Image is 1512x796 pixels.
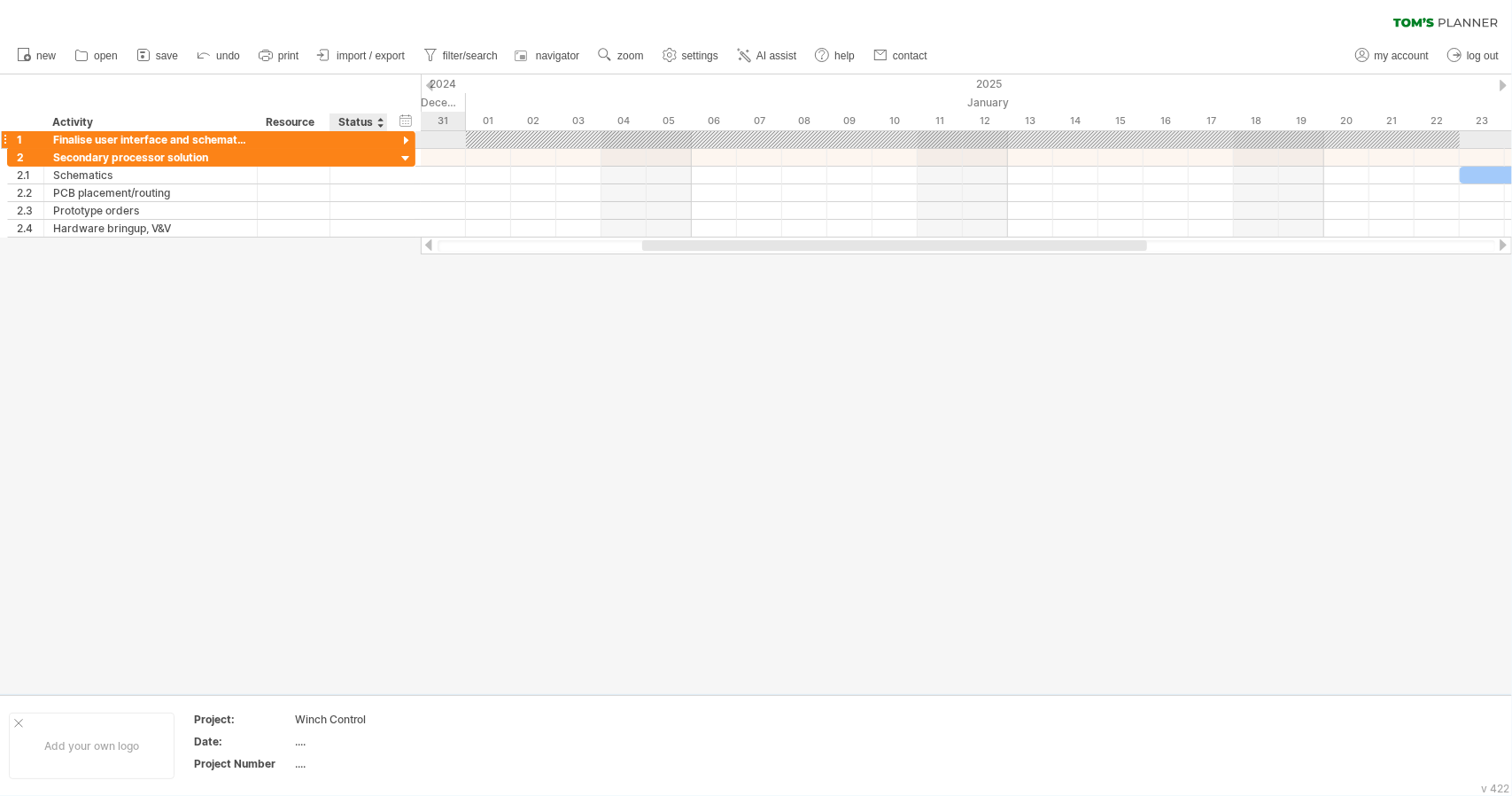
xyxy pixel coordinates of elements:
[192,44,245,67] a: undo
[156,50,178,62] span: save
[53,202,248,219] div: Prototype orders
[9,713,174,779] div: Add your own logo
[132,44,183,67] a: save
[17,202,43,219] div: 2.3
[782,112,827,130] div: Wednesday, 8 January 2025
[593,44,648,67] a: zoom
[53,131,248,148] div: Finalise user interface and schematics
[17,149,43,166] div: 2
[1234,112,1279,130] div: Saturday, 18 January 2025
[278,50,299,62] span: print
[1189,112,1234,130] div: Friday, 17 January 2025
[1481,782,1509,795] div: v 422
[194,734,291,749] div: Date:
[511,112,556,130] div: Thursday, 2 January 2025
[1324,112,1369,130] div: Monday, 20 January 2025
[338,113,377,131] div: Status
[512,44,585,67] a: navigator
[419,44,503,67] a: filter/search
[692,112,737,130] div: Monday, 6 January 2025
[194,712,291,727] div: Project:
[1351,44,1434,67] a: my account
[1098,112,1144,130] div: Wednesday, 15 January 2025
[1369,112,1415,130] div: Tuesday, 21 January 2025
[1375,50,1429,62] span: my account
[443,50,498,62] span: filter/search
[53,220,248,237] div: Hardware bringup, V&V
[963,112,1008,130] div: Sunday, 12 January 2025
[70,44,123,67] a: open
[869,44,933,67] a: contact
[53,167,248,183] div: Schematics
[1008,112,1053,130] div: Monday, 13 January 2025
[733,44,802,67] a: AI assist
[295,712,444,727] div: Winch Control
[682,50,718,62] span: settings
[834,50,855,62] span: help
[421,112,466,130] div: Tuesday, 31 December 2024
[194,756,291,771] div: Project Number
[1053,112,1098,130] div: Tuesday, 14 January 2025
[52,113,247,131] div: Activity
[53,149,248,166] div: Secondary processor solution
[536,50,579,62] span: navigator
[17,184,43,201] div: 2.2
[1279,112,1324,130] div: Sunday, 19 January 2025
[295,756,444,771] div: ....
[1460,112,1505,130] div: Thursday, 23 January 2025
[313,44,410,67] a: import / export
[737,112,782,130] div: Tuesday, 7 January 2025
[295,734,444,749] div: ....
[1443,44,1504,67] a: log out
[658,44,724,67] a: settings
[872,112,918,130] div: Friday, 10 January 2025
[556,112,601,130] div: Friday, 3 January 2025
[601,112,647,130] div: Saturday, 4 January 2025
[94,50,118,62] span: open
[893,50,927,62] span: contact
[1467,50,1499,62] span: log out
[918,112,963,130] div: Saturday, 11 January 2025
[1144,112,1189,130] div: Thursday, 16 January 2025
[53,184,248,201] div: PCB placement/routing
[810,44,860,67] a: help
[647,112,692,130] div: Sunday, 5 January 2025
[1415,112,1460,130] div: Wednesday, 22 January 2025
[466,112,511,130] div: Wednesday, 1 January 2025
[36,50,56,62] span: new
[17,131,43,148] div: 1
[254,44,304,67] a: print
[827,112,872,130] div: Thursday, 9 January 2025
[12,44,61,67] a: new
[216,50,240,62] span: undo
[266,113,320,131] div: Resource
[756,50,796,62] span: AI assist
[17,167,43,183] div: 2.1
[17,220,43,237] div: 2.4
[617,50,643,62] span: zoom
[337,50,405,62] span: import / export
